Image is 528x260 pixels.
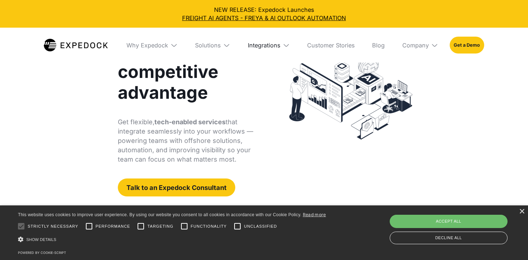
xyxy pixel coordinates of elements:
[28,223,78,229] span: Strictly necessary
[18,235,326,245] div: Show details
[6,14,522,22] a: FREIGHT AI AGENTS - FREYA & AI OUTLOOK AUTOMATION
[195,42,221,49] div: Solutions
[18,251,66,255] a: Powered by cookie-script
[96,223,130,229] span: Performance
[121,28,183,62] div: Why Expedock
[147,223,173,229] span: Targeting
[450,37,484,54] a: Get a Demo
[191,223,227,229] span: Functionality
[118,117,256,164] p: Get flexible, that integrate seamlessly into your workflows — powering teams with offshore soluti...
[303,212,326,217] a: Read more
[390,215,508,228] div: Accept all
[519,209,524,214] div: Close
[18,212,301,217] span: This website uses cookies to improve user experience. By using our website you consent to all coo...
[244,223,277,229] span: Unclassified
[242,28,295,62] div: Integrations
[402,42,429,49] div: Company
[189,28,236,62] div: Solutions
[154,118,226,126] strong: tech-enabled services
[492,226,528,260] iframe: Chat Widget
[248,42,281,49] div: Integrations
[118,178,235,196] a: Talk to an Expedock Consultant
[397,28,444,62] div: Company
[26,237,56,242] span: Show details
[126,42,168,49] div: Why Expedock
[390,232,508,244] div: Decline all
[6,6,522,22] div: NEW RELEASE: Expedock Launches
[366,28,390,62] a: Blog
[301,28,361,62] a: Customer Stories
